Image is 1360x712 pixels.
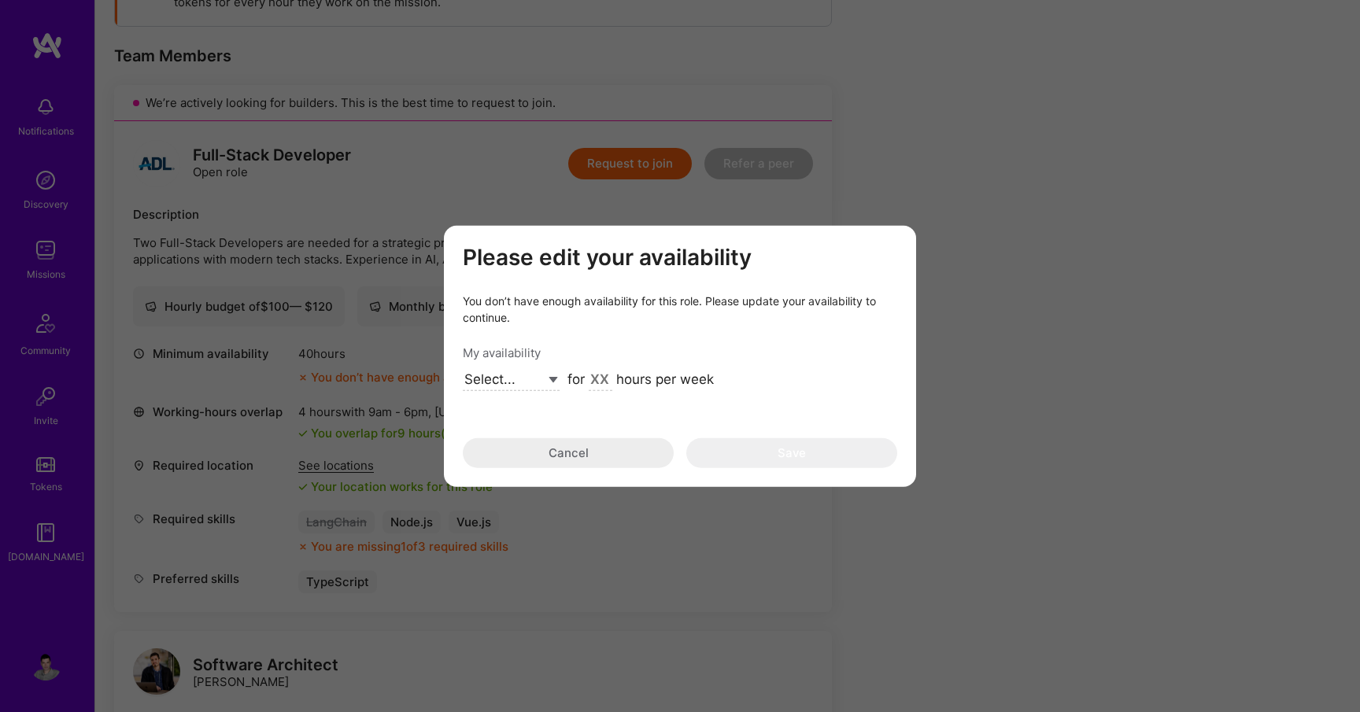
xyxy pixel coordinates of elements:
div: My availability [463,345,897,361]
div: You don’t have enough availability for this role. Please update your availability to continue. [463,293,897,326]
div: for hours per week [567,371,714,391]
input: XX [589,371,612,391]
button: Cancel [463,438,674,468]
div: modal [444,225,916,487]
h3: Please edit your availability [463,244,897,271]
button: Save [686,438,897,468]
